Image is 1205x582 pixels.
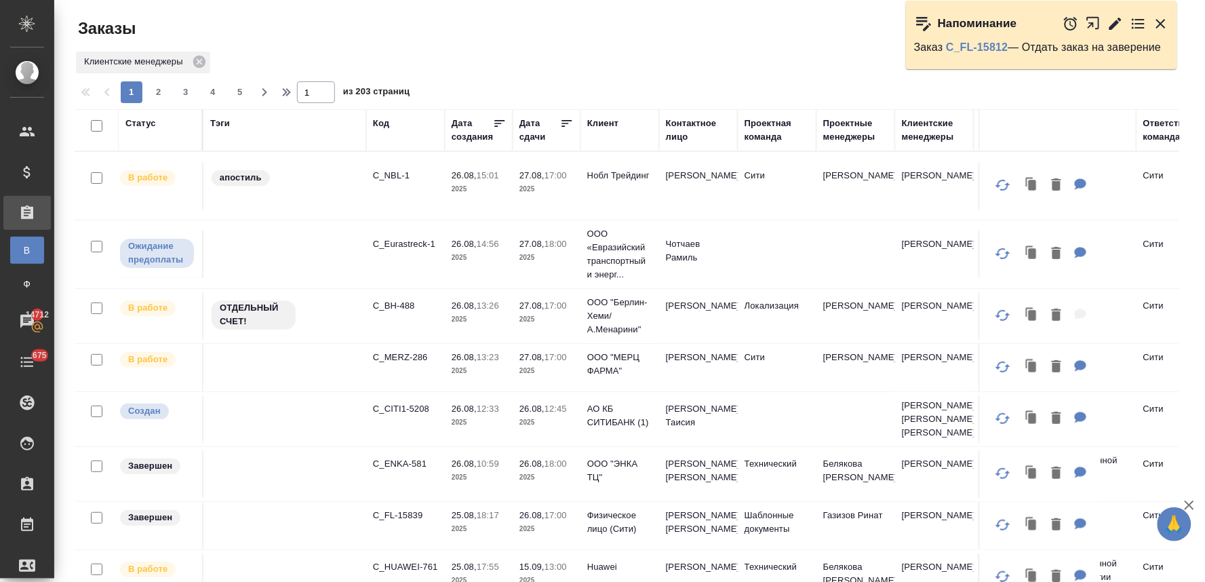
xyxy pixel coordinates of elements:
td: [PERSON_NAME] Таисия [659,395,738,443]
button: Обновить [987,237,1019,270]
button: 2 [148,81,170,103]
div: ОТДЕЛЬНЫЙ СЧЕТ! [210,299,359,331]
td: [PERSON_NAME] [816,292,895,340]
button: Обновить [987,509,1019,541]
p: В работе [128,301,167,315]
p: 13:00 [545,562,567,572]
p: 17:00 [545,300,567,311]
button: Закрыть [1153,16,1169,32]
p: Huawei [587,560,652,574]
td: Сити [738,162,816,210]
p: 27.08, [519,352,545,362]
p: 25.08, [452,510,477,520]
button: Клонировать [1019,405,1045,433]
button: Удалить [1045,405,1068,433]
a: C_FL-15812 [946,41,1008,53]
div: Дата сдачи [519,117,560,144]
p: 26.08, [452,404,477,414]
td: (МБ) ООО "Монблан" [974,502,1137,549]
button: Отложить [1063,16,1079,32]
button: Для КМ: нзк-апо-нзп [1068,172,1094,199]
p: 17:00 [545,510,567,520]
p: 26.08, [519,404,545,414]
div: Проектные менеджеры [823,117,888,144]
p: Напоминание [938,17,1017,31]
td: [PERSON_NAME] [895,450,974,498]
div: Клиент [587,117,618,130]
td: [PERSON_NAME] [659,292,738,340]
p: 2025 [452,182,506,196]
p: апостиль [220,171,262,185]
p: ООО «Евразийский транспортный и энерг... [587,227,652,282]
button: 4 [202,81,224,103]
p: 15.09, [519,562,545,572]
p: Завершен [128,459,172,473]
p: 26.08, [452,459,477,469]
td: Белякова [PERSON_NAME] [816,450,895,498]
button: Удалить [1045,460,1068,488]
div: Выставляет ПМ после принятия заказа от КМа [119,560,195,579]
td: [PERSON_NAME] [816,162,895,210]
button: Обновить [987,457,1019,490]
p: ООО "МЕРЦ ФАРМА" [587,351,652,378]
div: Контактное лицо [666,117,731,144]
button: Перейти в todo [1130,16,1147,32]
button: Клонировать [1019,172,1045,199]
p: 26.08, [519,459,545,469]
p: C_Eurastreck-1 [373,237,438,251]
p: 2025 [519,313,574,326]
p: 26.08, [452,239,477,249]
p: 2025 [519,416,574,429]
td: Газизов Ринат [816,502,895,549]
td: (OTP) Общество с ограниченной ответственностью «Вектор Развития» [974,447,1137,501]
button: Клонировать [1019,511,1045,539]
button: Удалить [1045,172,1068,199]
p: Физическое лицо (Сити) [587,509,652,536]
div: Выставляет ПМ после принятия заказа от КМа [119,169,195,187]
p: C_BH-488 [373,299,438,313]
p: 27.08, [519,300,545,311]
div: Выставляет КМ при направлении счета или после выполнения всех работ/сдачи заказа клиенту. Окончат... [119,509,195,527]
button: Клонировать [1019,353,1045,381]
p: 17:55 [477,562,499,572]
div: Тэги [210,117,230,130]
button: Обновить [987,169,1019,201]
td: Сити [738,344,816,391]
div: Код [373,117,389,130]
p: 2025 [452,364,506,378]
div: Выставляется автоматически при создании заказа [119,402,195,421]
td: [PERSON_NAME] [895,344,974,391]
p: C_NBL-1 [373,169,438,182]
button: 🙏 [1158,507,1191,541]
div: Выставляет ПМ после принятия заказа от КМа [119,351,195,369]
p: Нобл Трейдинг [587,169,652,182]
td: Шаблонные документы [738,502,816,549]
p: 15:01 [477,170,499,180]
p: В работе [128,171,167,185]
td: [PERSON_NAME] [PERSON_NAME] [659,450,738,498]
button: 3 [175,81,197,103]
a: 14712 [3,305,51,338]
td: [PERSON_NAME] [816,344,895,391]
p: C_MERZ-286 [373,351,438,364]
p: В работе [128,562,167,576]
p: 2025 [452,522,506,536]
p: Создан [128,404,161,418]
span: 14712 [18,308,57,322]
a: 675 [3,345,51,379]
button: Для КМ: +по 3 нзп [1068,240,1094,268]
div: Клиентские менеджеры [902,117,967,144]
p: 2025 [519,522,574,536]
td: [PERSON_NAME] [895,162,974,210]
p: Клиентские менеджеры [84,55,188,69]
td: (Т2) ООО "Трактат24" [974,395,1137,443]
p: C_HUAWEI-761 [373,560,438,574]
span: из 203 страниц [343,83,410,103]
button: Клонировать [1019,302,1045,330]
td: (Т2) ООО "Трактат24" [974,292,1137,340]
p: 10:59 [477,459,499,469]
td: Технический [738,450,816,498]
p: Заказ — Отдать заказ на заверение [914,41,1169,54]
p: Ожидание предоплаты [128,239,186,267]
button: 5 [229,81,251,103]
